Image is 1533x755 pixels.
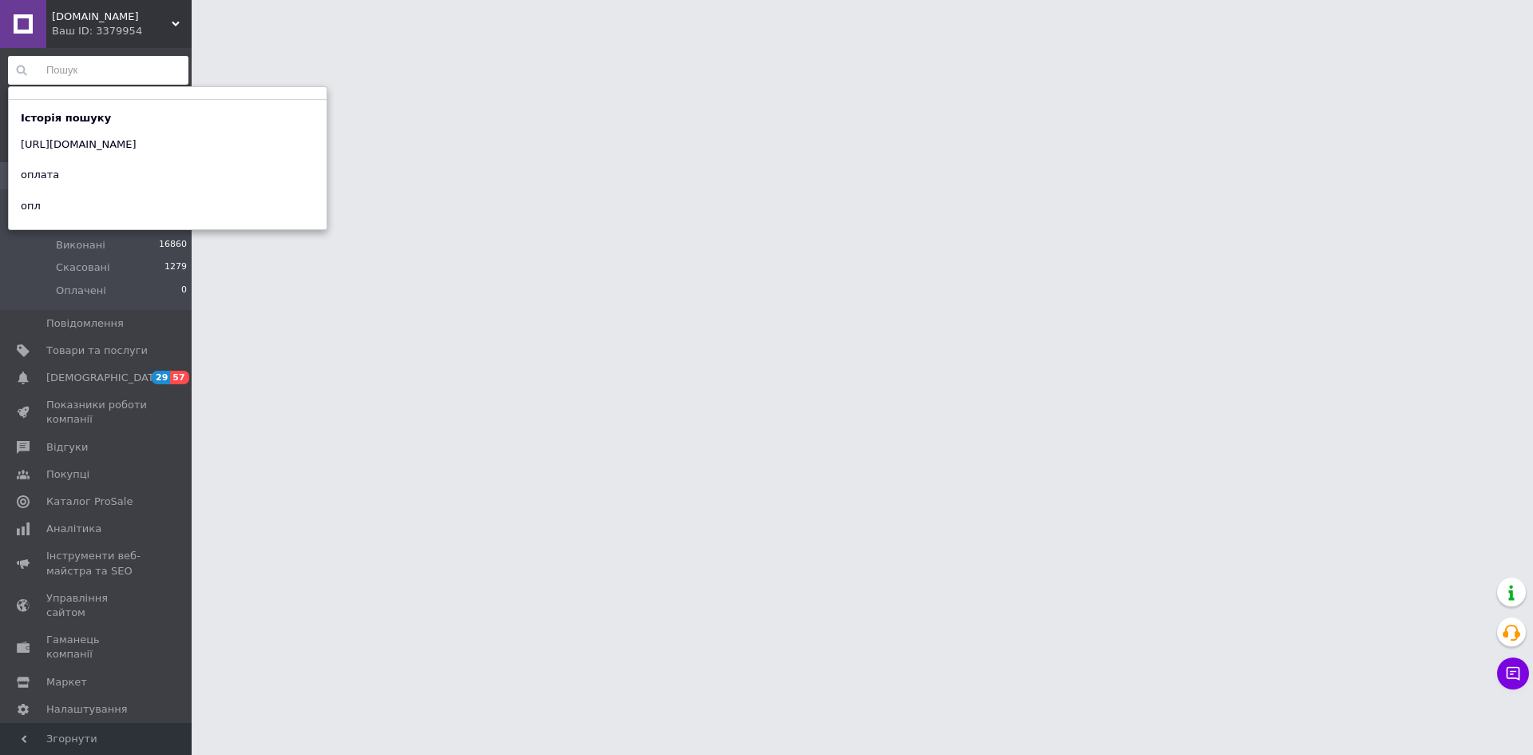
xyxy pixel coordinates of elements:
[164,260,187,275] span: 1279
[46,371,164,385] span: [DEMOGRAPHIC_DATA]
[56,238,105,252] span: Виконані
[56,260,110,275] span: Скасовані
[46,316,124,331] span: Повідомлення
[46,522,101,536] span: Аналітика
[181,284,187,298] span: 0
[52,24,192,38] div: Ваш ID: 3379954
[52,10,172,24] span: INDA.COM.UA
[152,371,170,384] span: 29
[8,56,188,85] input: Пошук
[9,133,149,156] div: [URL][DOMAIN_NAME]
[159,238,187,252] span: 16860
[9,195,53,217] div: опл
[46,702,128,717] span: Налаштування
[46,344,148,358] span: Товари та послуги
[9,111,123,125] div: Історія пошуку
[46,495,133,509] span: Каталог ProSale
[9,164,71,186] div: оплата
[46,633,148,662] span: Гаманець компанії
[46,398,148,427] span: Показники роботи компанії
[1497,658,1529,689] button: Чат з покупцем
[46,467,89,482] span: Покупці
[170,371,188,384] span: 57
[46,549,148,578] span: Інструменти веб-майстра та SEO
[46,675,87,689] span: Маркет
[46,591,148,620] span: Управління сайтом
[56,284,106,298] span: Оплачені
[46,440,88,455] span: Відгуки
